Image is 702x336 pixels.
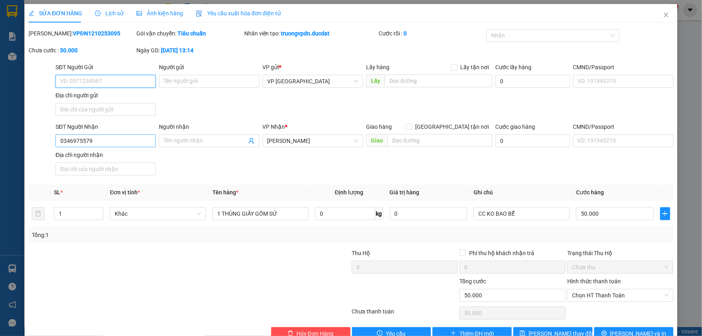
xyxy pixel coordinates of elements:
[466,249,537,258] span: Phí thu hộ khách nhận trả
[366,64,389,70] span: Lấy hàng
[56,91,156,100] div: Địa chỉ người gửi
[473,207,570,220] input: Ghi Chú
[56,103,156,116] input: Địa chỉ của người gửi
[268,75,358,87] span: VP Đà Nẵng
[457,63,492,72] span: Lấy tận nơi
[366,74,385,87] span: Lấy
[268,135,358,147] span: Lê Đại Hành
[496,134,570,147] input: Cước giao hàng
[56,122,156,131] div: SĐT Người Nhận
[136,10,142,16] span: picture
[351,307,459,321] div: Chưa thanh toán
[572,289,669,301] span: Chọn HT Thanh Toán
[196,10,281,16] span: Yêu cầu xuất hóa đơn điện tử
[281,30,330,37] b: truongvpdn.ducdat
[212,207,309,220] input: VD: Bàn, Ghế
[110,189,140,196] span: Đơn vị tính
[572,261,669,273] span: Chưa thu
[412,122,492,131] span: [GEOGRAPHIC_DATA] tận nơi
[32,231,271,239] div: Tổng: 1
[196,10,202,17] img: icon
[567,278,621,284] label: Hình thức thanh toán
[263,124,285,130] span: VP Nhận
[335,189,363,196] span: Định lượng
[385,74,492,87] input: Dọc đường
[366,124,392,130] span: Giao hàng
[661,210,670,217] span: plus
[244,29,377,38] div: Nhân viên tạo:
[263,63,363,72] div: VP gửi
[54,189,60,196] span: SL
[136,46,243,55] div: Ngày GD:
[56,63,156,72] div: SĐT Người Gửi
[159,63,259,72] div: Người gửi
[403,30,407,37] b: 0
[496,75,570,88] input: Cước lấy hàng
[29,29,135,38] div: [PERSON_NAME]:
[29,10,82,16] span: SỬA ĐƠN HÀNG
[375,207,383,220] span: kg
[136,29,243,38] div: Gói vận chuyển:
[387,134,492,147] input: Dọc đường
[470,185,573,200] th: Ghi chú
[177,30,206,37] b: Tiêu chuẩn
[459,278,486,284] span: Tổng cước
[390,189,420,196] span: Giá trị hàng
[655,4,677,27] button: Close
[573,122,673,131] div: CMND/Passport
[248,138,255,144] span: user-add
[115,208,201,220] span: Khác
[60,47,78,54] b: 50.000
[73,30,120,37] b: VPĐN1210253095
[95,10,101,16] span: clock-circle
[366,134,387,147] span: Giao
[567,249,673,258] div: Trạng thái Thu Hộ
[32,207,45,220] button: delete
[29,10,34,16] span: edit
[159,122,259,131] div: Người nhận
[136,10,183,16] span: Ảnh kiện hàng
[576,189,604,196] span: Cước hàng
[496,64,532,70] label: Cước lấy hàng
[496,124,535,130] label: Cước giao hàng
[660,207,670,220] button: plus
[29,46,135,55] div: Chưa cước :
[573,63,673,72] div: CMND/Passport
[56,163,156,175] input: Địa chỉ của người nhận
[379,29,485,38] div: Cước rồi :
[352,250,370,256] span: Thu Hộ
[212,189,239,196] span: Tên hàng
[663,12,669,18] span: close
[56,150,156,159] div: Địa chỉ người nhận
[95,10,124,16] span: Lịch sử
[161,47,194,54] b: [DATE] 13:14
